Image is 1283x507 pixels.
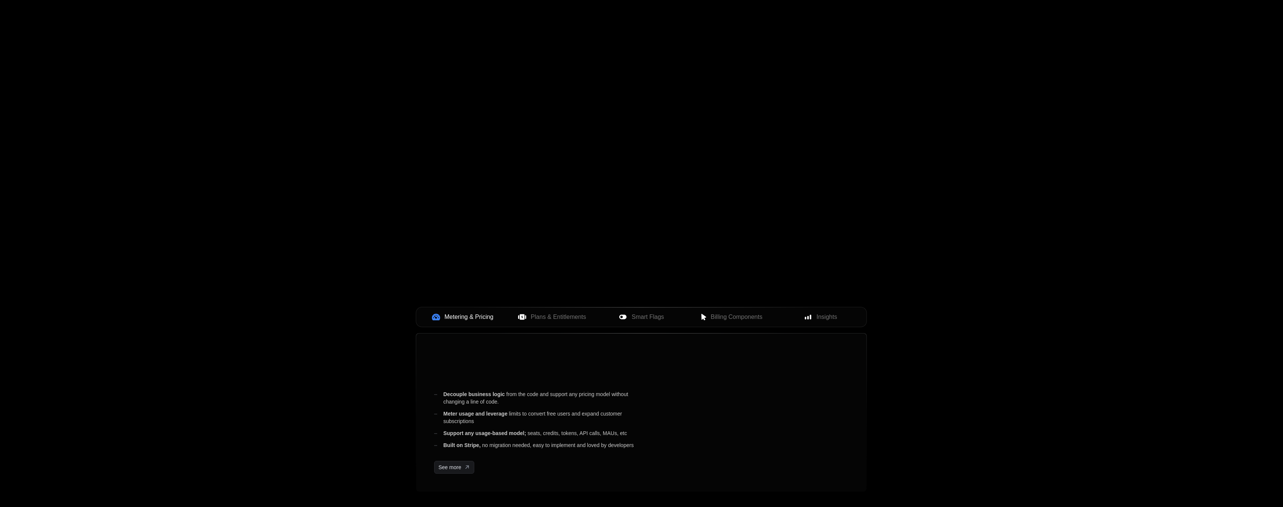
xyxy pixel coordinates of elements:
span: Decouple business logic [443,391,505,397]
span: See more [438,464,461,471]
span: Metering & Pricing [445,313,494,322]
div: seats, credits, tokens, API calls, MAUs, etc [434,429,647,437]
button: Smart Flags [597,309,686,325]
span: Billing Components [711,313,762,322]
span: Plans & Entitlements [531,313,586,322]
div: limits to convert free users and expand customer subscriptions [434,410,647,425]
a: [object Object] [434,461,474,474]
span: Built on Stripe, [443,442,481,448]
span: Meter usage and leverage [443,411,507,417]
button: Insights [776,309,865,325]
span: Insights [817,313,837,322]
span: Smart Flags [632,313,664,322]
div: no migration needed, easy to implement and loved by developers [434,441,647,449]
button: Metering & Pricing [418,309,507,325]
span: Support any usage-based model; [443,430,526,436]
div: from the code and support any pricing model without changing a line of code. [434,390,647,405]
button: Billing Components [686,309,776,325]
button: Plans & Entitlements [507,309,597,325]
